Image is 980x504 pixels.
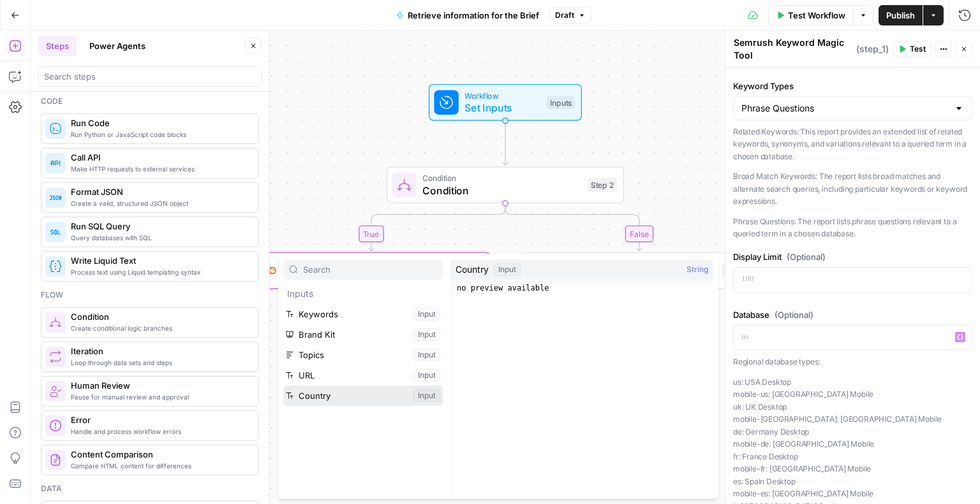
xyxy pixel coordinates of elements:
div: Data [41,483,259,494]
span: Set Inputs [464,100,540,115]
span: Run SQL Query [71,220,248,233]
span: Error [71,414,248,426]
span: Publish [886,9,915,22]
button: Retrieve information for the Brief [389,5,547,25]
span: Loop through data sets and steps [71,357,248,368]
span: Test Workflow [788,9,845,22]
button: Select variable Keywords [283,304,443,324]
button: Select variable Country [283,385,443,406]
span: Condition [71,310,248,323]
div: SEO ResearchSemrush Keyword Magic ToolStep 1 [253,252,490,289]
g: Edge from start to step_2 [503,120,507,165]
span: Human Review [71,379,248,392]
span: Retrieve information for the Brief [408,9,539,22]
button: Power Agents [82,36,153,56]
span: ( step_1 ) [856,43,889,55]
span: Pause for manual review and approval [71,392,248,402]
p: Related Keywords: This report provides an extended list of related keywords, synonyms, and variat... [733,126,972,163]
textarea: Semrush Keyword Magic Tool [734,36,853,62]
p: Phrase Questions: The report lists phrase questions relevant to a queried term in a chosen database. [733,215,972,240]
span: Run Code [71,117,248,129]
div: WorkflowSet InputsInputs [387,84,624,121]
span: Format JSON [71,185,248,198]
p: Regional database types: [733,356,972,368]
span: Test [910,43,926,55]
input: Search steps [44,70,256,83]
span: Process text using Liquid templating syntax [71,267,248,277]
button: Draft [549,7,591,24]
span: Country [456,263,489,276]
input: Search [303,263,437,276]
div: Step 2 [588,178,618,192]
span: Content Comparison [71,448,248,461]
button: Steps [38,36,77,56]
span: Call API [71,151,248,164]
button: Test Workflow [768,5,853,25]
span: (Optional) [775,308,813,321]
span: Iteration [71,345,248,357]
div: ConditionConditionStep 2 [387,167,624,204]
button: Select variable Brand Kit [283,324,443,345]
div: Input [494,263,521,276]
span: String [687,263,708,276]
div: Code [41,96,259,107]
span: Compare HTML content for differences [71,461,248,471]
label: Display Limit [733,250,972,263]
g: Edge from step_2 to step_1 [369,203,505,251]
div: Flow [41,289,259,301]
div: SEO ResearchSemrush Keyword Magic ToolStep 3 [521,252,758,289]
g: Edge from step_2 to step_3 [505,203,642,251]
span: (Optional) [787,250,826,263]
label: Database [733,308,972,321]
span: Handle and process workflow errors [71,426,248,436]
span: Write Liquid Text [71,254,248,267]
p: Broad Match Keywords: The report lists broad matches and alternate search queries, including part... [733,170,972,208]
p: Inputs [283,284,443,304]
button: Select variable URL [283,365,443,385]
span: Create conditional logic branches [71,323,248,333]
label: Keyword Types [733,80,972,92]
button: Test [893,41,932,57]
span: Condition [422,172,582,184]
button: Publish [879,5,923,25]
button: Select variable Topics [283,345,443,365]
span: Draft [555,10,574,21]
span: Make HTTP requests to external services [71,164,248,174]
span: Workflow [464,89,540,101]
div: Inputs [547,96,575,110]
span: Condition [422,183,582,198]
span: Query databases with SQL [71,233,248,243]
span: Create a valid, structured JSON object [71,198,248,208]
input: Phrase Questions [741,102,949,115]
span: Run Python or JavaScript code blocks [71,129,248,140]
img: vrinnnclop0vshvmafd7ip1g7ohf [49,454,62,466]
